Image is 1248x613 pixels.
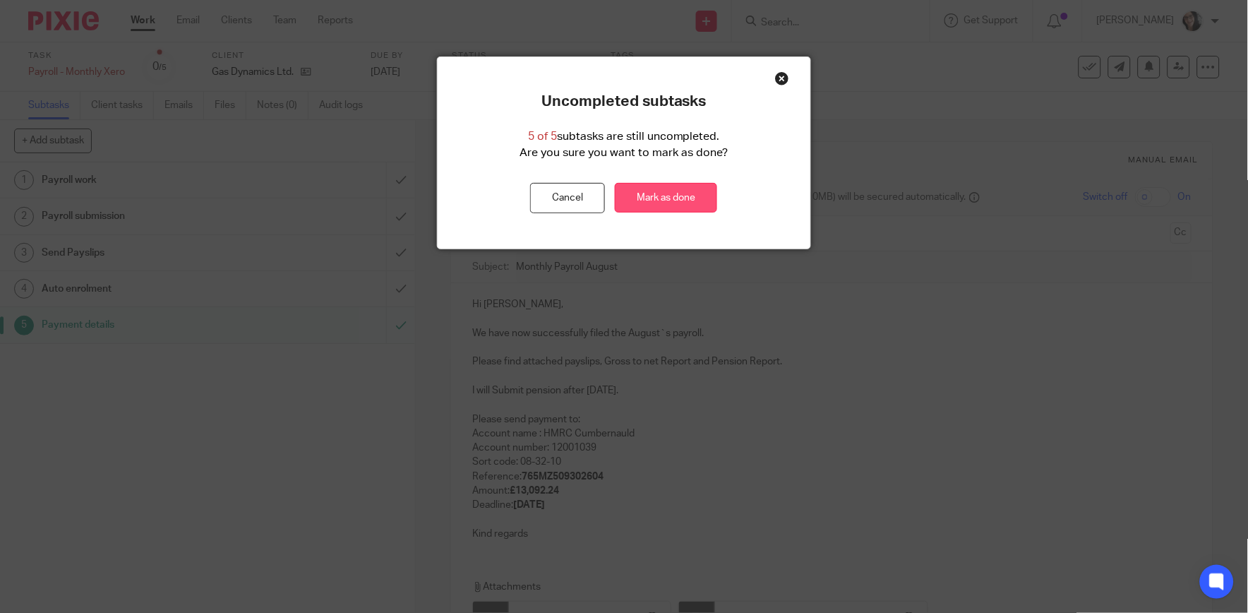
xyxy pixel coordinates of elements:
[528,129,720,145] p: subtasks are still uncompleted.
[541,93,707,111] p: Uncompleted subtasks
[528,131,557,142] span: 5 of 5
[520,145,728,161] p: Are you sure you want to mark as done?
[775,71,789,85] div: Close this dialog window
[530,183,605,213] button: Cancel
[615,183,717,213] a: Mark as done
